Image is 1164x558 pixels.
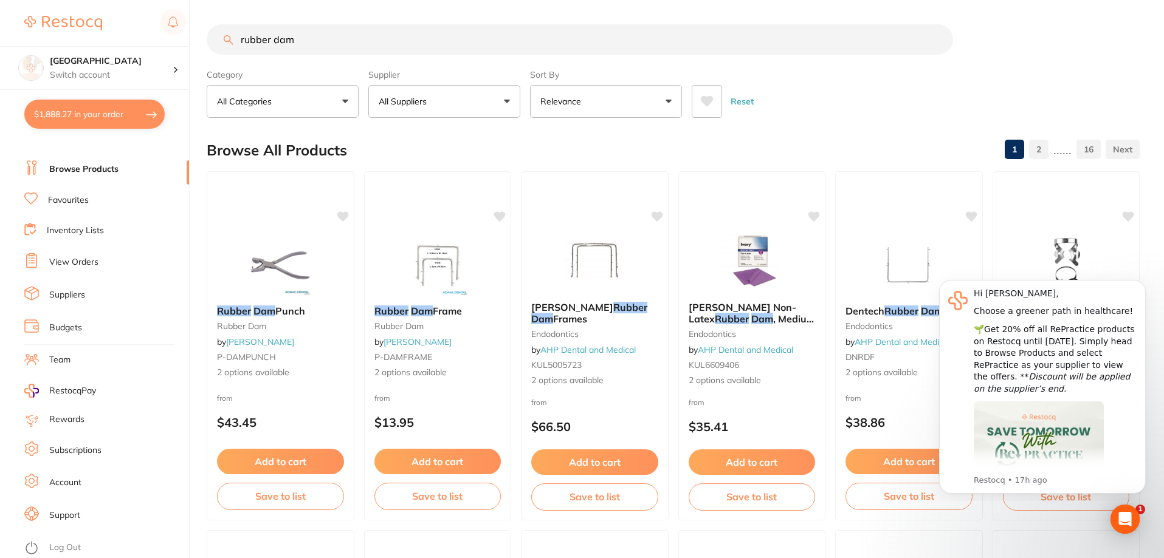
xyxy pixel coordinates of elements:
p: $38.86 [845,415,973,429]
a: Team [49,354,71,366]
button: Add to cart [845,449,973,474]
p: $66.50 [531,420,658,434]
span: by [689,344,793,355]
small: rubber dam [374,321,501,331]
span: by [217,336,294,347]
em: Rubber [884,305,918,317]
span: Dentech [845,305,884,317]
button: Save to list [531,483,658,510]
h4: Lakes Boulevard Dental [50,55,173,67]
button: Save to list [689,483,816,510]
button: Add to cart [531,449,658,475]
span: 1 [1135,505,1145,514]
em: Rubber [715,313,749,325]
a: AHP Dental and Medical [540,344,636,355]
a: Inventory Lists [47,225,104,237]
a: [PERSON_NAME] [226,336,294,347]
b: Kulzer Ivory Rubber Dam Frames [531,302,658,324]
a: AHP Dental and Medical [698,344,793,355]
small: endodontics [689,329,816,339]
span: RestocqPay [49,385,96,397]
em: Dam [751,313,773,325]
a: 16 [1076,137,1101,162]
span: from [531,398,547,407]
a: Budgets [49,322,82,334]
em: Rubber [374,305,408,317]
button: $1,888.27 in your order [24,100,165,129]
a: Rewards [49,413,84,426]
label: Supplier [368,69,520,80]
button: Add to cart [217,449,344,474]
span: 2 options available [217,367,344,379]
input: Search Products [207,24,953,55]
h2: Browse All Products [207,142,347,159]
a: 1 [1005,137,1024,162]
em: Rubber [613,301,647,313]
span: 2 options available [689,375,816,387]
p: $35.41 [689,420,816,434]
span: 2 options available [845,367,973,379]
button: Log Out [24,539,185,558]
b: Rubber Dam Frame [374,305,501,316]
span: by [531,344,636,355]
button: Add to cart [374,449,501,474]
a: View Orders [49,256,98,268]
p: Relevance [540,95,586,107]
button: Add to cart [689,449,816,475]
img: Restocq Logo [24,16,102,30]
span: , Medium (Mint) [689,313,815,336]
img: Kulzer Ivory Non-Latex Rubber Dam, Medium (Mint) [712,231,791,292]
p: $13.95 [374,415,501,429]
button: Reset [727,85,757,118]
p: ...... [1053,143,1072,157]
a: Suppliers [49,289,85,301]
img: Rubber Dam Punch [241,235,320,296]
a: Favourites [48,194,89,206]
span: 2 options available [531,375,658,387]
a: RestocqPay [24,384,96,398]
button: All Categories [207,85,359,118]
a: Log Out [49,542,81,554]
img: Kulzer Ivory Rubber Dam Frames [555,231,634,292]
button: All Suppliers [368,85,520,118]
a: AHP Dental and Medical [855,336,950,347]
span: Frame [433,305,462,317]
span: P-DAMFRAME [374,352,432,362]
button: Relevance [530,85,682,118]
span: from [689,398,704,407]
small: endodontics [845,321,973,331]
img: RestocqPay [24,384,39,398]
span: [PERSON_NAME] [531,301,613,313]
span: by [845,336,950,347]
img: Dentech Rubber Dam Frame [869,235,948,296]
p: All Suppliers [379,95,432,107]
b: Rubber Dam Punch [217,305,344,316]
p: All Categories [217,95,277,107]
span: from [845,393,861,403]
a: Restocq Logo [24,9,102,37]
span: by [374,336,452,347]
em: Dam [411,305,433,317]
div: Open Intercom Messenger [1111,505,1140,534]
a: Account [49,477,81,489]
span: P-DAMPUNCH [217,352,276,362]
span: Frames [553,313,587,325]
iframe: Intercom notifications message [921,269,1164,501]
span: KUL5005723 [531,359,582,370]
a: [PERSON_NAME] [384,336,452,347]
button: Save to list [217,483,344,509]
b: Kulzer Ivory Non-Latex Rubber Dam, Medium (Mint) [689,302,816,324]
img: Rubber Dam Frame [398,235,477,296]
span: 2 options available [374,367,501,379]
span: KUL6609406 [689,359,739,370]
a: 2 [1029,137,1049,162]
img: Lakes Boulevard Dental [19,56,43,80]
span: DNRDF [845,352,875,362]
button: Save to list [374,483,501,509]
